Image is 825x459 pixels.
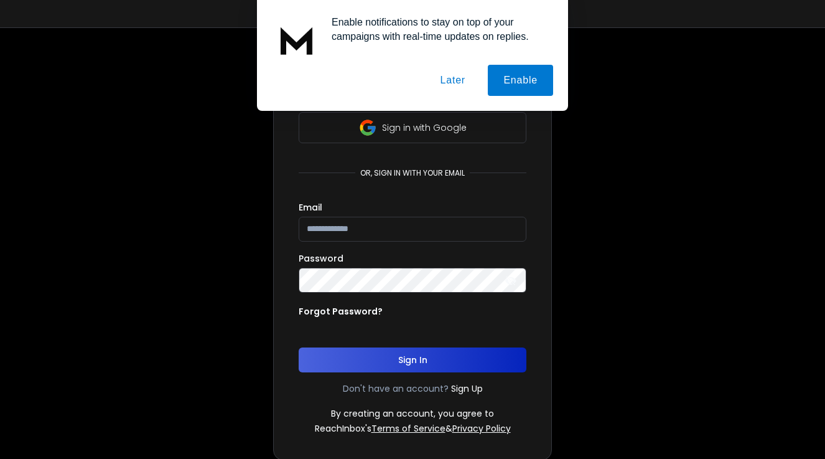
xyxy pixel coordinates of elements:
[488,65,553,96] button: Enable
[331,407,494,420] p: By creating an account, you agree to
[272,15,322,65] img: notification icon
[299,203,322,212] label: Email
[355,168,470,178] p: or, sign in with your email
[424,65,480,96] button: Later
[299,348,526,372] button: Sign In
[322,15,553,44] div: Enable notifications to stay on top of your campaigns with real-time updates on replies.
[452,422,511,435] a: Privacy Policy
[299,305,383,318] p: Forgot Password?
[382,121,467,134] p: Sign in with Google
[371,422,445,435] a: Terms of Service
[315,422,511,435] p: ReachInbox's &
[451,382,483,395] a: Sign Up
[299,254,343,263] label: Password
[343,382,449,395] p: Don't have an account?
[299,112,526,143] button: Sign in with Google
